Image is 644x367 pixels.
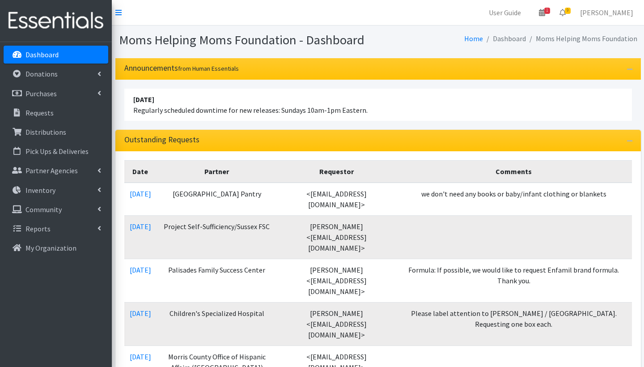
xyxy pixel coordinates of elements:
th: Partner [157,160,277,183]
a: [PERSON_NAME] [573,4,640,21]
p: Partner Agencies [25,166,78,175]
li: Dashboard [483,32,526,45]
p: Donations [25,69,58,78]
td: [PERSON_NAME] <[EMAIL_ADDRESS][DOMAIN_NAME]> [277,215,396,259]
a: [DATE] [130,189,151,198]
p: My Organization [25,243,76,252]
a: [DATE] [130,309,151,318]
th: Comments [396,160,632,183]
p: Dashboard [25,50,59,59]
img: HumanEssentials [4,6,108,36]
a: My Organization [4,239,108,257]
span: 1 [544,8,550,14]
h1: Moms Helping Moms Foundation - Dashboard [119,32,375,48]
a: [DATE] [130,265,151,274]
a: 1 [532,4,552,21]
span: 9 [565,8,571,14]
p: Purchases [25,89,57,98]
a: Distributions [4,123,108,141]
small: from Human Essentials [178,64,239,73]
a: User Guide [482,4,528,21]
td: Please label attention to [PERSON_NAME] / [GEOGRAPHIC_DATA]. Requesting one box each. [396,302,632,346]
a: Reports [4,220,108,238]
p: Inventory [25,186,55,195]
li: Moms Helping Moms Foundation [526,32,637,45]
th: Requestor [277,160,396,183]
td: Children's Specialized Hospital [157,302,277,346]
p: Distributions [25,128,66,137]
a: Pick Ups & Deliveries [4,142,108,160]
strong: [DATE] [133,95,154,104]
a: Requests [4,104,108,122]
a: Home [464,34,483,43]
th: Date [124,160,157,183]
p: Requests [25,108,54,117]
p: Reports [25,224,51,233]
a: Dashboard [4,46,108,64]
a: Inventory [4,181,108,199]
a: [DATE] [130,352,151,361]
td: Palisades Family Success Center [157,259,277,302]
a: Donations [4,65,108,83]
a: [DATE] [130,222,151,231]
td: we don't need any books or baby/infant clothing or blankets [396,183,632,216]
a: Partner Agencies [4,162,108,179]
td: Project Self-Sufficiency/Sussex FSC [157,215,277,259]
a: Purchases [4,85,108,102]
td: Formula: If possible, we would like to request Enfamil brand formula. Thank you. [396,259,632,302]
td: [PERSON_NAME] <[EMAIL_ADDRESS][DOMAIN_NAME]> [277,259,396,302]
h3: Announcements [124,64,239,73]
td: [GEOGRAPHIC_DATA] Pantry [157,183,277,216]
td: <[EMAIL_ADDRESS][DOMAIN_NAME]> [277,183,396,216]
li: Regularly scheduled downtime for new releases: Sundays 10am-1pm Eastern. [124,89,632,121]
a: 9 [552,4,573,21]
a: Community [4,201,108,218]
p: Pick Ups & Deliveries [25,147,89,156]
p: Community [25,205,62,214]
h3: Outstanding Requests [124,135,199,145]
td: [PERSON_NAME] <[EMAIL_ADDRESS][DOMAIN_NAME]> [277,302,396,346]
